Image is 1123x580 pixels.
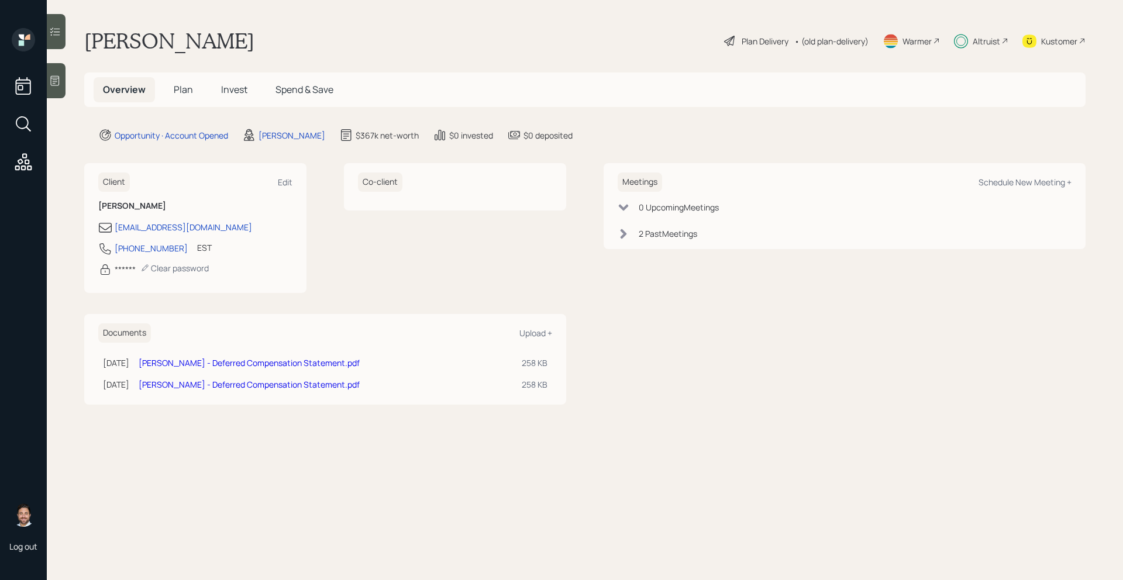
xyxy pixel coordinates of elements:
div: [DATE] [103,378,129,391]
span: Invest [221,83,247,96]
div: Opportunity · Account Opened [115,129,228,141]
span: Overview [103,83,146,96]
h6: Meetings [618,172,662,192]
div: Upload + [519,327,552,339]
div: 0 Upcoming Meeting s [639,201,719,213]
div: [EMAIL_ADDRESS][DOMAIN_NAME] [115,221,252,233]
h6: Client [98,172,130,192]
h6: Documents [98,323,151,343]
div: Altruist [973,35,1000,47]
h1: [PERSON_NAME] [84,28,254,54]
div: • (old plan-delivery) [794,35,869,47]
a: [PERSON_NAME] - Deferred Compensation Statement.pdf [139,379,360,390]
span: Plan [174,83,193,96]
div: 258 KB [522,378,547,391]
div: 258 KB [522,357,547,369]
div: Schedule New Meeting + [979,177,1072,188]
div: [DATE] [103,357,129,369]
img: michael-russo-headshot.png [12,503,35,527]
div: $367k net-worth [356,129,419,141]
span: Spend & Save [275,83,333,96]
div: Edit [278,177,292,188]
div: $0 deposited [523,129,573,141]
div: EST [197,241,212,254]
div: Plan Delivery [742,35,788,47]
div: 2 Past Meeting s [639,227,697,240]
div: $0 invested [449,129,493,141]
div: Warmer [902,35,932,47]
h6: Co-client [358,172,402,192]
div: [PHONE_NUMBER] [115,242,188,254]
div: Clear password [140,263,209,274]
div: Kustomer [1041,35,1077,47]
div: Log out [9,541,37,552]
div: [PERSON_NAME] [259,129,325,141]
h6: [PERSON_NAME] [98,201,292,211]
a: [PERSON_NAME] - Deferred Compensation Statement.pdf [139,357,360,368]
